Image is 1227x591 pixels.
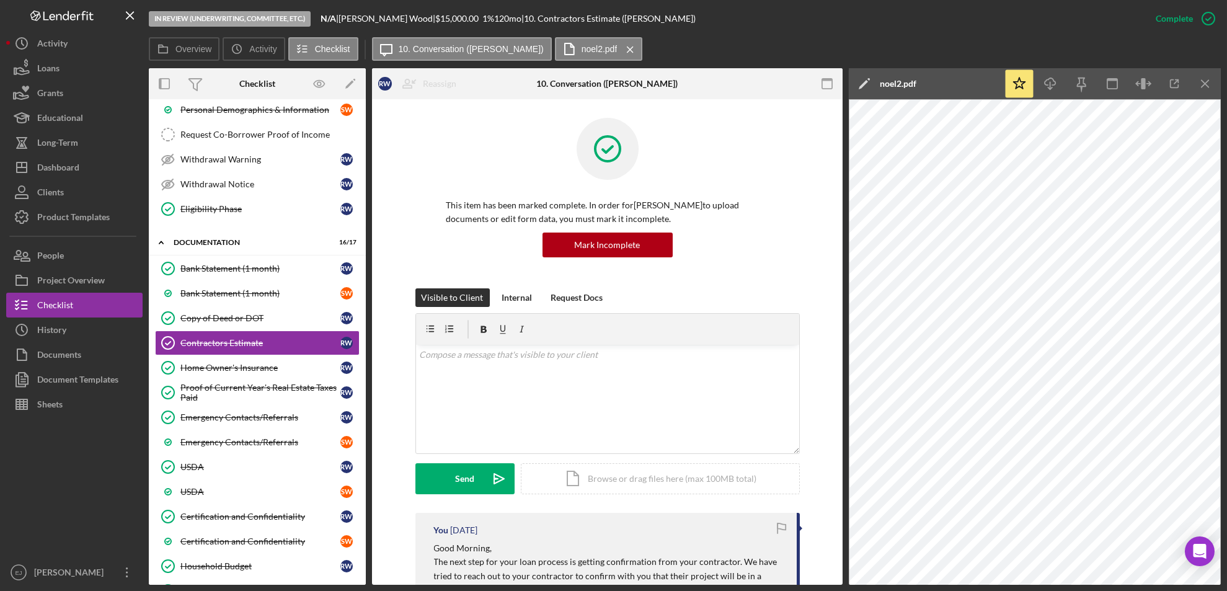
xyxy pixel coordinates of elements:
div: R W [340,386,353,399]
div: Checklist [239,79,275,89]
div: [PERSON_NAME] Wood | [339,14,435,24]
div: R W [340,560,353,572]
div: Project Overview [37,268,105,296]
div: Withdrawal Notice [180,179,340,189]
button: Grants [6,81,143,105]
a: Personal Demographics & InformationSW [155,97,360,122]
div: USDA [180,462,340,472]
button: Sheets [6,392,143,417]
div: Educational [37,105,83,133]
button: Documents [6,342,143,367]
button: RWReassign [372,71,469,96]
a: Bank Statement (1 month)SW [155,281,360,306]
div: | [321,14,339,24]
a: Home Owner's InsuranceRW [155,355,360,380]
button: Mark Incomplete [543,233,673,257]
div: History [37,318,66,345]
div: R W [340,153,353,166]
button: 10. Conversation ([PERSON_NAME]) [372,37,552,61]
div: Contractors Estimate [180,338,340,348]
div: In Review (Underwriting, Committee, Etc.) [149,11,311,27]
div: Withdrawal Warning [180,154,340,164]
div: R W [340,461,353,473]
button: Visible to Client [415,288,490,307]
div: Send [455,463,474,494]
a: Contractors EstimateRW [155,331,360,355]
a: Long-Term [6,130,143,155]
div: R W [340,262,353,275]
button: Checklist [6,293,143,318]
div: noel2.pdf [880,79,916,89]
button: Educational [6,105,143,130]
div: Reassign [423,71,456,96]
div: 1 % [482,14,494,24]
a: Withdrawal WarningRW [155,147,360,172]
div: R W [340,178,353,190]
a: Bank Statement (1 month)RW [155,256,360,281]
button: Document Templates [6,367,143,392]
a: Clients [6,180,143,205]
label: Activity [249,44,277,54]
div: S W [340,486,353,498]
div: Document Templates [37,367,118,395]
div: Checklist [37,293,73,321]
button: Activity [223,37,285,61]
div: Request Co-Borrower Proof of Income [180,130,359,140]
div: Grants [37,81,63,109]
div: R W [340,510,353,523]
button: People [6,243,143,268]
a: Request Co-Borrower Proof of Income [155,122,360,147]
a: Emergency Contacts/ReferralsRW [155,405,360,430]
a: Certification and ConfidentialityRW [155,504,360,529]
div: Open Intercom Messenger [1185,536,1215,566]
button: Loans [6,56,143,81]
div: Internal [502,288,533,307]
div: You [434,525,449,535]
a: Proof of Current Year's Real Estate Taxes PaidRW [155,380,360,405]
text: EJ [15,569,22,576]
div: Clients [37,180,64,208]
div: Household Budget [180,561,340,571]
div: R W [340,203,353,215]
button: Dashboard [6,155,143,180]
div: Home Owner's Insurance [180,363,340,373]
button: Activity [6,31,143,56]
div: 10. Conversation ([PERSON_NAME]) [537,79,678,89]
div: R W [340,337,353,349]
div: Bank Statement (1 month) [180,264,340,273]
button: noel2.pdf [555,37,643,61]
a: Project Overview [6,268,143,293]
a: Emergency Contacts/ReferralsSW [155,430,360,455]
div: Eligibility Phase [180,204,340,214]
div: Mark Incomplete [575,233,640,257]
div: Loans [37,56,60,84]
div: Long-Term [37,130,78,158]
div: Dashboard [37,155,79,183]
button: Complete [1143,6,1221,31]
div: S W [340,535,353,548]
button: Request Docs [545,288,609,307]
div: S W [340,436,353,448]
button: Product Templates [6,205,143,229]
div: R W [340,411,353,424]
div: | 10. Contractors Estimate ([PERSON_NAME]) [521,14,696,24]
div: Request Docs [551,288,603,307]
p: Good Morning, [434,541,784,555]
button: History [6,318,143,342]
button: Send [415,463,515,494]
div: 16 / 17 [334,239,357,246]
div: R W [378,77,392,91]
button: Internal [496,288,539,307]
div: Certification and Confidentiality [180,512,340,522]
time: 2025-08-19 14:43 [451,525,478,535]
div: Sheets [37,392,63,420]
